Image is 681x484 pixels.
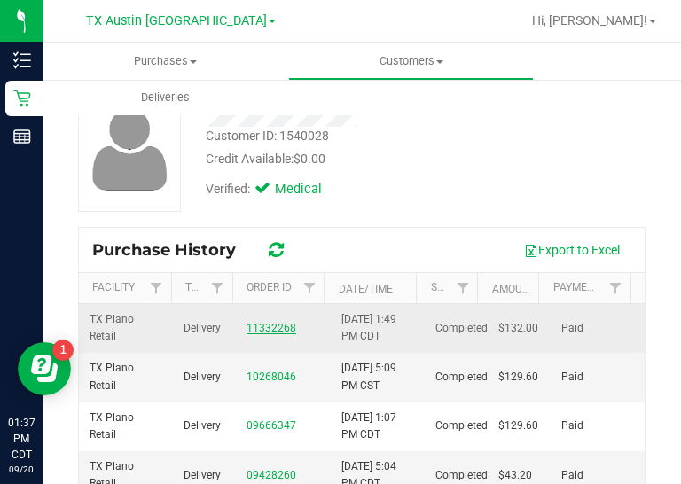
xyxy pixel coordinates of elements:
span: Completed [435,467,488,484]
iframe: Resource center [18,342,71,395]
a: Purchases [43,43,288,80]
a: Deliveries [43,79,288,116]
a: 09666347 [247,419,296,432]
span: $129.60 [498,418,538,434]
a: 09428260 [247,469,296,481]
span: Delivery [184,418,221,434]
p: 09/20 [8,463,35,476]
a: 11332268 [247,322,296,334]
button: Export to Excel [513,235,631,265]
inline-svg: Reports [13,128,31,145]
a: 10268046 [247,371,296,383]
div: Customer ID: 1540028 [206,127,329,145]
span: [DATE] 5:09 PM CST [341,360,414,394]
span: Paid [561,369,583,386]
span: Completed [435,369,488,386]
span: $132.00 [498,320,538,337]
a: Facility [92,281,135,293]
span: Hi, [PERSON_NAME]! [532,13,647,27]
span: Deliveries [117,90,214,105]
p: 01:37 PM CDT [8,415,35,463]
span: Paid [561,467,583,484]
span: Paid [561,418,583,434]
span: Delivery [184,467,221,484]
span: [DATE] 1:07 PM CDT [341,410,414,443]
div: Credit Available: [206,150,476,168]
a: Filter [142,273,171,303]
a: Status [431,281,469,293]
span: Paid [561,320,583,337]
span: TX Plano Retail [90,311,162,345]
a: Filter [203,273,232,303]
a: Amount [492,283,536,295]
inline-svg: Retail [13,90,31,107]
span: Purchases [43,53,288,69]
a: Payment Status [553,281,642,293]
span: $0.00 [294,152,325,166]
span: TX Plano Retail [90,360,162,394]
a: Order ID [247,281,292,293]
span: [DATE] 1:49 PM CDT [341,311,414,345]
span: Completed [435,418,488,434]
span: Customers [289,53,533,69]
span: Delivery [184,369,221,386]
span: TX Austin [GEOGRAPHIC_DATA] [86,13,267,28]
a: Customers [288,43,534,80]
a: Date/Time [339,283,393,295]
span: Delivery [184,320,221,337]
img: user-icon.png [83,104,176,195]
a: Filter [294,273,324,303]
inline-svg: Inventory [13,51,31,69]
span: Medical [275,180,346,199]
span: $129.60 [498,369,538,386]
span: Completed [435,320,488,337]
a: Type [185,281,211,293]
div: Verified: [206,180,346,199]
span: Purchase History [92,240,254,260]
iframe: Resource center unread badge [52,340,74,361]
span: $43.20 [498,467,532,484]
a: Filter [448,273,477,303]
a: Filter [601,273,630,303]
span: TX Plano Retail [90,410,162,443]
